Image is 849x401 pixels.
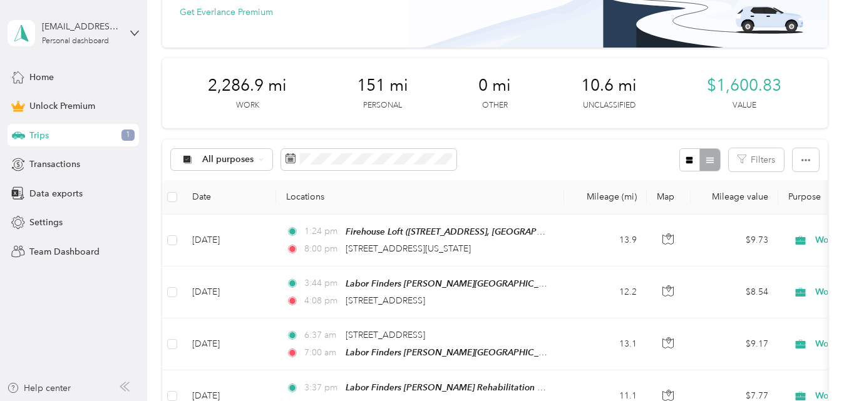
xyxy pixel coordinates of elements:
span: 8:00 pm [304,242,340,256]
div: Personal dashboard [42,38,109,45]
th: Mileage (mi) [564,180,647,215]
td: $9.17 [691,318,778,370]
td: $9.73 [691,215,778,266]
p: Work [236,100,259,111]
button: Help center [7,382,71,395]
span: 2,286.9 mi [208,76,287,96]
td: [DATE] [182,318,276,370]
span: Trips [29,129,49,142]
p: Personal [363,100,402,111]
button: Filters [729,148,784,171]
span: 3:37 pm [304,381,340,395]
span: Home [29,71,54,84]
span: 1:24 pm [304,225,340,238]
div: [EMAIL_ADDRESS][DOMAIN_NAME] [42,20,120,33]
span: 6:37 am [304,328,340,342]
span: 10.6 mi [581,76,637,96]
p: Value [733,100,756,111]
span: All purposes [202,155,254,164]
th: Map [647,180,691,215]
p: Unclassified [583,100,635,111]
span: 151 mi [357,76,408,96]
span: Labor Finders [PERSON_NAME][GEOGRAPHIC_DATA] ([STREET_ADDRESS], [GEOGRAPHIC_DATA], [US_STATE]) [346,278,790,289]
span: 3:44 pm [304,277,340,290]
th: Locations [276,180,564,215]
span: Team Dashboard [29,245,100,258]
span: 4:08 pm [304,294,340,308]
span: Labor Finders [PERSON_NAME] Rehabilitation Hospital ([STREET_ADDRESS], [GEOGRAPHIC_DATA], [US_STA... [346,382,799,393]
p: Other [482,100,508,111]
span: 0 mi [478,76,511,96]
td: [DATE] [182,266,276,318]
td: 13.9 [564,215,647,266]
span: Labor Finders [PERSON_NAME][GEOGRAPHIC_DATA] ([STREET_ADDRESS], [GEOGRAPHIC_DATA], [US_STATE]) [346,347,790,358]
span: 1 [121,129,135,141]
span: 7:00 am [304,346,340,360]
span: Transactions [29,158,80,171]
button: Get Everlance Premium [180,6,273,19]
th: Mileage value [691,180,778,215]
th: Date [182,180,276,215]
span: Settings [29,216,63,229]
td: 12.2 [564,266,647,318]
td: [DATE] [182,215,276,266]
td: 13.1 [564,318,647,370]
span: [STREET_ADDRESS][US_STATE] [346,243,471,254]
td: $8.54 [691,266,778,318]
span: [STREET_ADDRESS] [346,295,425,306]
span: $1,600.83 [707,76,781,96]
iframe: Everlance-gr Chat Button Frame [779,331,849,401]
span: Unlock Premium [29,99,95,113]
span: Firehouse Loft ([STREET_ADDRESS], [GEOGRAPHIC_DATA], [US_STATE]) [346,226,631,237]
span: Data exports [29,187,83,200]
span: [STREET_ADDRESS] [346,330,425,340]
